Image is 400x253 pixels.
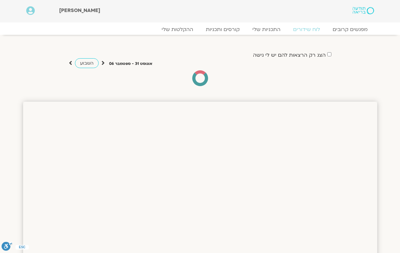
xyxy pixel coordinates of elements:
[75,58,99,68] a: השבוע
[109,60,152,67] p: אוגוסט 31 - ספטמבר 06
[155,26,200,33] a: ההקלטות שלי
[59,7,100,14] span: [PERSON_NAME]
[26,26,374,33] nav: Menu
[246,26,287,33] a: התכניות שלי
[253,52,326,58] label: הצג רק הרצאות להם יש לי גישה
[200,26,246,33] a: קורסים ותכניות
[80,60,94,66] span: השבוע
[287,26,326,33] a: לוח שידורים
[326,26,374,33] a: מפגשים קרובים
